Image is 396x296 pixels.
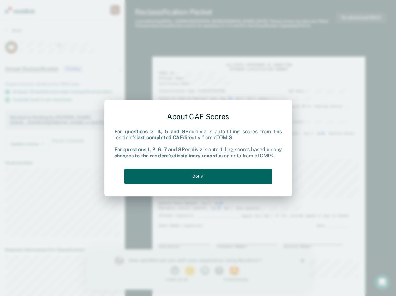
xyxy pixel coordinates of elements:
[28,6,38,16] img: Profile image for Kim
[128,17,139,26] button: 4
[136,135,183,140] b: last completed CAF
[214,9,218,13] div: Close survey
[98,17,111,26] button: 2
[84,17,95,26] button: 1
[114,17,125,26] button: 3
[114,129,282,159] div: Recidiviz is auto-filling scores from this resident's directly from eTOMIS. Recidiviz is auto-fil...
[114,147,182,153] b: For questions 1, 2, 6, 7 and 8
[43,28,102,32] div: 1 - Not at all
[142,17,155,26] button: 5
[114,153,218,159] b: changes to the resident's disciplinary record
[137,28,196,32] div: 5 - Extremely
[114,129,186,135] b: For questions 3, 4, 5 and 9
[124,169,272,184] button: Got it
[114,107,282,126] div: About CAF Scores
[43,8,187,14] div: How satisfied are you with your experience using Recidiviz?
